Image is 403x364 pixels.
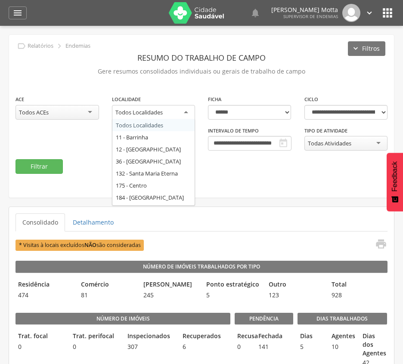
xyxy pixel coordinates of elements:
legend: Recuperados [180,332,230,342]
legend: Dias dos Agentes [360,332,387,358]
label: ACE [15,96,24,103]
span: 245 [141,291,199,299]
legend: Dias Trabalhados [298,313,387,325]
legend: Agentes [329,332,356,342]
p: Endemias [65,43,90,49]
label: Ficha [208,96,221,103]
div: 36 - [GEOGRAPHIC_DATA] [112,155,195,167]
i:  [250,8,260,18]
span: 307 [125,342,175,351]
div: 132 - Santa Maria Eterna [112,167,195,179]
a: Detalhamento [66,213,121,231]
span: 0 [235,342,251,351]
div: 12 - [GEOGRAPHIC_DATA] [112,143,195,155]
i:  [375,238,387,250]
legend: Dias [298,332,325,342]
legend: Ponto estratégico [204,280,262,290]
div: 175 - Centro [112,179,195,191]
legend: Recusa [235,332,251,342]
i:  [12,8,23,18]
button: Filtros [348,41,385,56]
div: Todas Atividades [308,139,351,147]
span: 928 [329,291,387,299]
legend: Comércio [78,280,137,290]
p: Relatórios [28,43,53,49]
p: [PERSON_NAME] Motta [271,7,338,13]
legend: Número de imóveis [15,313,230,325]
span: 5 [204,291,262,299]
a:  [365,4,374,22]
div: 185 - Biela [112,204,195,216]
i:  [17,41,26,51]
legend: Outro [266,280,325,290]
legend: Total [329,280,387,290]
label: Tipo de Atividade [304,127,347,134]
span: 0 [70,342,121,351]
span: 123 [266,291,325,299]
i:  [365,8,374,18]
button: Feedback - Mostrar pesquisa [387,153,403,211]
legend: Número de Imóveis Trabalhados por Tipo [15,261,387,273]
header: Resumo do Trabalho de Campo [15,50,387,65]
a:  [370,238,387,252]
div: Todos Localidades [112,119,195,131]
button: Filtrar [15,159,63,174]
span: 5 [298,342,325,351]
a: Consolidado [15,213,65,231]
legend: [PERSON_NAME] [141,280,199,290]
div: Todos Localidades [115,108,163,116]
i:  [381,6,394,20]
legend: Inspecionados [125,332,175,342]
span: 6 [180,342,230,351]
legend: Trat. perifocal [70,332,121,342]
div: Todos ACEs [19,108,49,116]
span: Feedback [391,161,399,191]
div: 11 - Barrinha [112,131,195,143]
legend: Trat. focal [15,332,66,342]
label: Intervalo de Tempo [208,127,259,134]
span: 141 [256,342,272,351]
span: 81 [78,291,137,299]
span: 474 [15,291,74,299]
div: 184 - [GEOGRAPHIC_DATA] [112,191,195,204]
legend: Fechada [256,332,272,342]
span: * Visitas à locais excluídos são consideradas [15,240,144,250]
label: Ciclo [304,96,318,103]
a:  [250,4,260,22]
i:  [55,41,64,51]
span: Supervisor de Endemias [283,13,338,19]
b: NÃO [84,241,96,249]
label: Localidade [112,96,141,103]
p: Gere resumos consolidados individuais ou gerais de trabalho de campo [15,65,387,77]
legend: Pendência [235,313,293,325]
i:  [278,138,288,148]
span: 0 [15,342,66,351]
legend: Residência [15,280,74,290]
span: 10 [329,342,356,351]
a:  [9,6,27,19]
